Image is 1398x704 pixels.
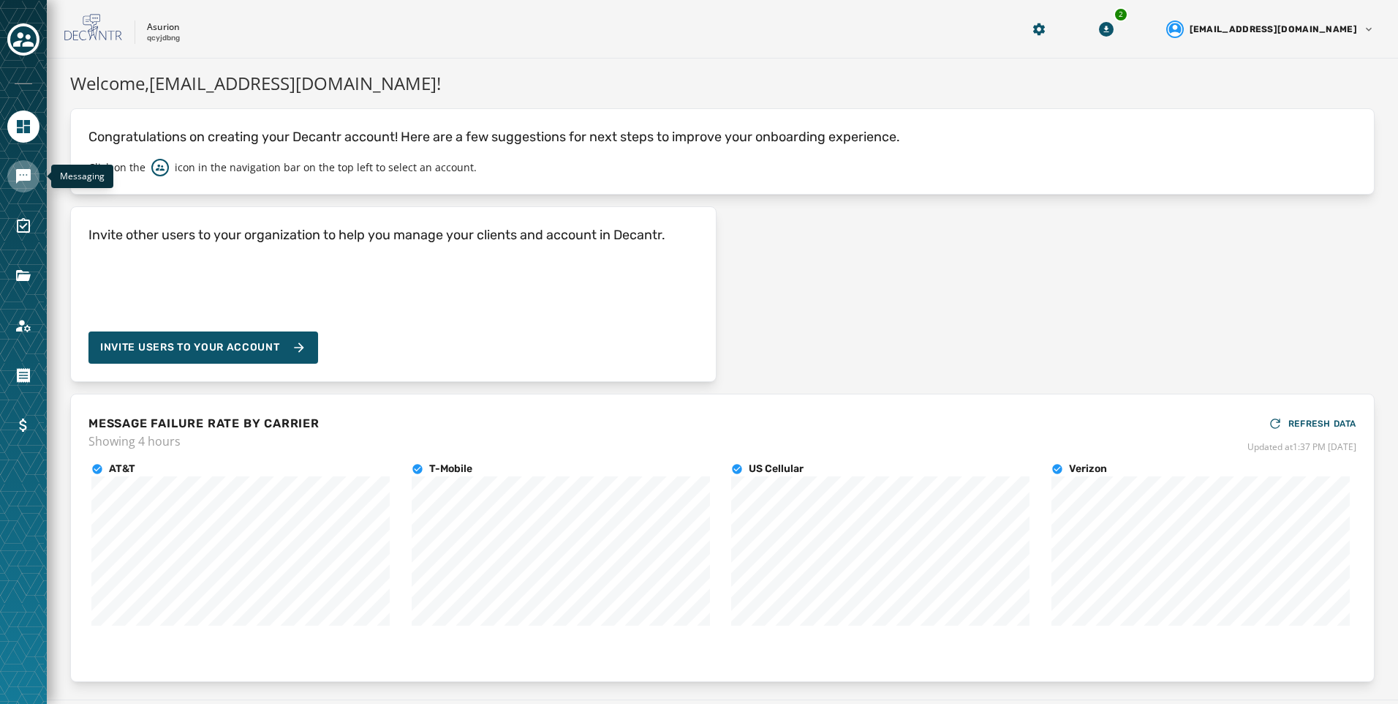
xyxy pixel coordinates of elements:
h4: AT&T [109,462,135,476]
span: Invite Users to your account [100,340,280,355]
button: Manage global settings [1026,16,1052,42]
span: REFRESH DATA [1288,418,1356,430]
p: Congratulations on creating your Decantr account! Here are a few suggestions for next steps to im... [88,127,1356,147]
p: qcyjdbng [147,33,180,44]
h4: T-Mobile [429,462,472,476]
span: Showing 4 hours [88,432,320,450]
a: Navigate to Billing [7,409,39,441]
a: Navigate to Home [7,111,39,143]
a: Navigate to Account [7,310,39,342]
span: [EMAIL_ADDRESS][DOMAIN_NAME] [1190,23,1357,35]
h4: MESSAGE FAILURE RATE BY CARRIER [88,415,320,432]
span: Updated at 1:37 PM [DATE] [1247,441,1356,453]
div: 2 [1114,7,1128,22]
a: Navigate to Files [7,260,39,292]
div: Messaging [51,165,113,188]
a: Navigate to Surveys [7,210,39,242]
h4: US Cellular [749,462,804,476]
p: Click on the [88,160,146,175]
button: Invite Users to your account [88,332,318,364]
a: Navigate to Orders [7,359,39,392]
a: Navigate to Messaging [7,160,39,192]
h4: Invite other users to your organization to help you manage your clients and account in Decantr. [88,225,665,245]
button: Download Menu [1093,16,1119,42]
h4: Verizon [1069,462,1107,476]
button: Toggle account select drawer [7,23,39,56]
button: REFRESH DATA [1268,412,1356,435]
p: icon in the navigation bar on the top left to select an account. [175,160,477,175]
button: User settings [1160,15,1380,44]
h1: Welcome, [EMAIL_ADDRESS][DOMAIN_NAME] ! [70,70,1375,97]
p: Asurion [147,21,180,33]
